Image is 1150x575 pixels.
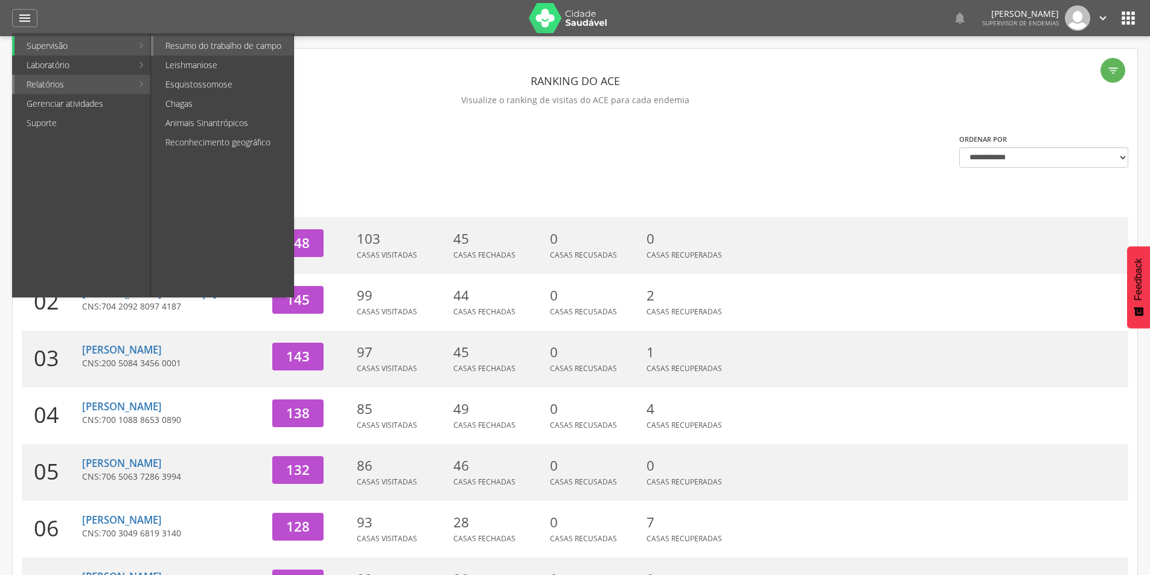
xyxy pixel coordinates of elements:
[453,513,544,532] p: 28
[12,9,37,27] a: 
[82,456,162,470] a: [PERSON_NAME]
[453,399,544,419] p: 49
[647,456,737,475] p: 0
[82,300,263,313] p: CNS:
[1107,65,1119,77] i: 
[82,343,162,357] a: [PERSON_NAME]
[647,343,737,362] p: 1
[647,363,722,373] span: Casas Recuperadas
[357,399,447,419] p: 85
[953,5,967,31] a: 
[550,420,617,430] span: Casas Recusadas
[550,533,617,544] span: Casas Recusadas
[982,19,1059,27] span: Supervisor de Endemias
[357,363,417,373] span: Casas Visitadas
[82,357,263,369] p: CNS:
[1119,8,1138,28] i: 
[357,229,447,249] p: 103
[453,229,544,249] p: 45
[101,414,181,425] span: 700 1088 8653 0890
[550,343,640,362] p: 0
[550,399,640,419] p: 0
[153,56,293,75] a: Leishmaniose
[357,477,417,487] span: Casas Visitadas
[550,286,640,305] p: 0
[959,135,1007,144] label: Ordenar por
[22,444,82,501] div: 05
[14,36,132,56] a: Supervisão
[357,343,447,362] p: 97
[357,456,447,475] p: 86
[22,70,1128,92] header: Ranking do ACE
[286,517,310,536] span: 128
[453,533,516,544] span: Casas Fechadas
[647,399,737,419] p: 4
[14,56,132,75] a: Laboratório
[101,357,181,369] span: 200 5084 3456 0001
[22,501,82,558] div: 06
[550,363,617,373] span: Casas Recusadas
[101,300,181,312] span: 704 2092 8097 4187
[82,513,162,527] a: [PERSON_NAME]
[1096,11,1110,25] i: 
[550,477,617,487] span: Casas Recusadas
[1133,258,1144,300] span: Feedback
[22,274,82,331] div: 02
[153,94,293,113] a: Chagas
[153,75,293,94] a: Esquistossomose
[357,307,417,317] span: Casas Visitadas
[82,414,263,426] p: CNS:
[647,307,722,317] span: Casas Recuperadas
[453,363,516,373] span: Casas Fechadas
[647,229,737,249] p: 0
[953,11,967,25] i: 
[22,92,1128,109] p: Visualize o ranking de visitas do ACE para cada endemia
[1100,58,1125,83] div: Filtro
[101,471,181,482] span: 706 5063 7286 3994
[453,307,516,317] span: Casas Fechadas
[14,94,150,113] a: Gerenciar atividades
[550,250,617,260] span: Casas Recusadas
[153,133,293,152] a: Reconhecimento geográfico
[14,75,132,94] a: Relatórios
[647,533,722,544] span: Casas Recuperadas
[982,10,1059,18] p: [PERSON_NAME]
[82,286,244,300] a: [PERSON_NAME] de França Junior
[453,250,516,260] span: Casas Fechadas
[14,113,150,133] a: Suporte
[357,250,417,260] span: Casas Visitadas
[101,527,181,539] span: 700 3049 6819 3140
[357,533,417,544] span: Casas Visitadas
[82,527,263,539] p: CNS:
[453,420,516,430] span: Casas Fechadas
[153,113,293,133] a: Animais Sinantrópicos
[647,250,722,260] span: Casas Recuperadas
[82,471,263,483] p: CNS:
[550,513,640,532] p: 0
[647,513,737,532] p: 7
[286,404,310,422] span: 138
[286,290,310,309] span: 145
[286,233,310,252] span: 148
[286,460,310,479] span: 132
[286,347,310,366] span: 143
[357,513,447,532] p: 93
[22,387,82,444] div: 04
[453,477,516,487] span: Casas Fechadas
[357,420,417,430] span: Casas Visitadas
[647,286,737,305] p: 2
[82,399,162,413] a: [PERSON_NAME]
[18,11,32,25] i: 
[1127,246,1150,328] button: Feedback - Mostrar pesquisa
[1096,5,1110,31] a: 
[647,477,722,487] span: Casas Recuperadas
[153,36,293,56] a: Resumo do trabalho de campo
[357,286,447,305] p: 99
[453,456,544,475] p: 46
[550,456,640,475] p: 0
[550,229,640,249] p: 0
[453,343,544,362] p: 45
[647,420,722,430] span: Casas Recuperadas
[22,331,82,387] div: 03
[550,307,617,317] span: Casas Recusadas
